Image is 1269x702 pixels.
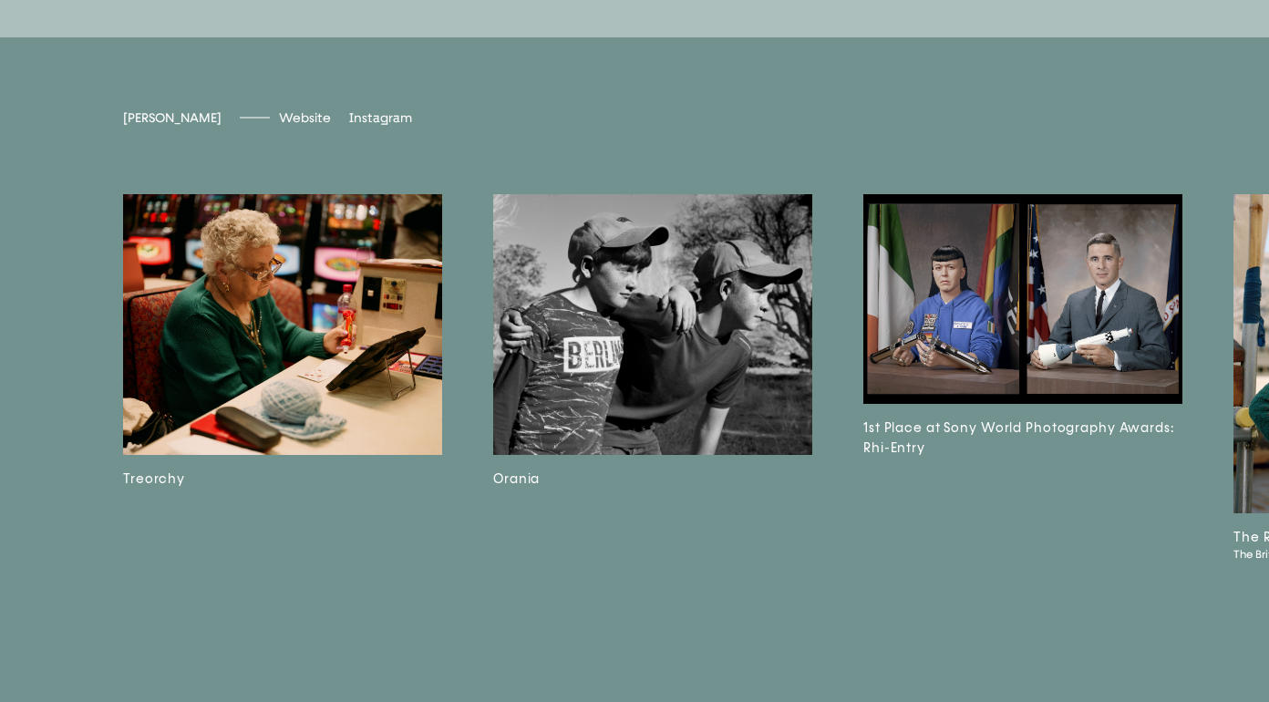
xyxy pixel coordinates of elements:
[349,110,412,126] a: Instagramrhiannon_adam
[863,418,1182,459] h3: 1st Place at Sony World Photography Awards: Rhi-Entry
[349,110,412,126] span: Instagram
[279,110,331,126] span: Website
[493,470,812,490] h3: Orania
[123,470,442,490] h3: Treorchy
[279,110,331,126] a: Website[DOMAIN_NAME]
[123,110,222,126] span: [PERSON_NAME]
